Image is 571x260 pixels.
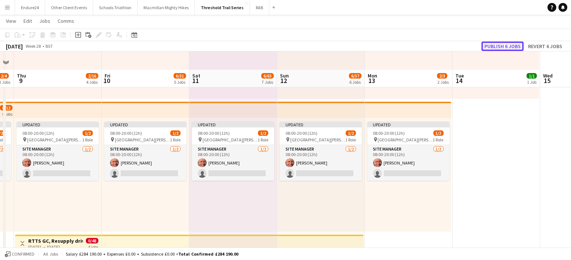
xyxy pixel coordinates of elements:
[261,73,274,79] span: 6/63
[258,137,268,142] span: 1 Role
[88,243,98,250] div: 4 jobs
[16,76,26,85] span: 9
[17,122,99,181] app-job-card: Updated08:00-20:00 (12h)1/2 [GEOGRAPHIC_DATA][PERSON_NAME], [GEOGRAPHIC_DATA]1 RoleSite Manager1/...
[345,137,356,142] span: 1 Role
[198,130,230,136] span: 08:00-20:00 (12h)
[280,145,362,181] app-card-role: Site Manager1/208:00-20:00 (12h)[PERSON_NAME]
[192,122,274,181] app-job-card: Updated08:00-20:00 (12h)1/2 [GEOGRAPHIC_DATA][PERSON_NAME], [GEOGRAPHIC_DATA]1 RoleSite Manager1/...
[542,76,553,85] span: 15
[280,122,362,181] app-job-card: Updated08:00-20:00 (12h)1/2 [GEOGRAPHIC_DATA][PERSON_NAME], [GEOGRAPHIC_DATA]1 RoleSite Manager1/...
[367,76,377,85] span: 13
[195,0,250,15] button: Threshold Trail Series
[3,16,19,26] a: View
[290,137,345,142] span: [GEOGRAPHIC_DATA][PERSON_NAME], [GEOGRAPHIC_DATA]
[86,238,98,243] span: 0/48
[22,130,54,136] span: 08:00-20:00 (12h)
[28,244,83,250] div: [DATE] → [DATE]
[378,137,433,142] span: [GEOGRAPHIC_DATA][PERSON_NAME], [GEOGRAPHIC_DATA]
[368,72,377,79] span: Mon
[24,43,43,49] span: Week 28
[21,16,35,26] a: Edit
[527,79,537,85] div: 1 Job
[86,73,98,79] span: 2/16
[2,111,12,117] div: 6 jobs
[437,79,449,85] div: 2 Jobs
[104,122,186,127] div: Updated
[86,79,98,85] div: 4 Jobs
[437,73,447,79] span: 2/3
[192,122,274,127] div: Updated
[192,145,274,181] app-card-role: Site Manager1/208:00-20:00 (12h)[PERSON_NAME]
[280,72,289,79] span: Sun
[170,130,181,136] span: 1/2
[15,0,45,15] button: Endure24
[17,122,99,127] div: Updated
[367,122,450,127] div: Updated
[93,0,138,15] button: Schools Triathlon
[192,72,200,79] span: Sat
[6,43,23,50] div: [DATE]
[349,79,361,85] div: 6 Jobs
[23,18,32,24] span: Edit
[82,137,93,142] span: 1 Role
[138,0,195,15] button: Macmillan Mighty Hikes
[170,137,181,142] span: 1 Role
[191,76,200,85] span: 11
[367,145,450,181] app-card-role: Site Manager1/208:00-20:00 (12h)[PERSON_NAME]
[42,251,59,257] span: All jobs
[455,72,464,79] span: Tue
[105,72,110,79] span: Fri
[104,122,186,181] app-job-card: Updated08:00-20:00 (12h)1/2 [GEOGRAPHIC_DATA][PERSON_NAME], [GEOGRAPHIC_DATA]1 RoleSite Manager1/...
[6,18,16,24] span: View
[543,72,553,79] span: Wed
[45,0,93,15] button: Other Client Events
[58,18,74,24] span: Comms
[66,251,238,257] div: Salary £284 190.00 + Expenses £0.00 + Subsistence £0.00 =
[178,251,238,257] span: Total Confirmed £284 190.00
[525,41,565,51] button: Revert 6 jobs
[279,76,289,85] span: 12
[17,72,26,79] span: Thu
[280,122,362,127] div: Updated
[174,73,186,79] span: 6/31
[12,252,34,257] span: Confirmed
[262,79,273,85] div: 7 Jobs
[39,18,50,24] span: Jobs
[346,130,356,136] span: 1/2
[527,73,537,79] span: 1/1
[349,73,361,79] span: 6/57
[4,250,36,258] button: Confirmed
[27,137,82,142] span: [GEOGRAPHIC_DATA][PERSON_NAME], [GEOGRAPHIC_DATA]
[17,145,99,181] app-card-role: Site Manager1/208:00-20:00 (12h)[PERSON_NAME]
[433,130,444,136] span: 1/2
[103,76,110,85] span: 10
[104,145,186,181] app-card-role: Site Manager1/208:00-20:00 (12h)[PERSON_NAME]
[174,79,186,85] div: 5 Jobs
[36,16,53,26] a: Jobs
[250,0,269,15] button: RAB
[115,137,170,142] span: [GEOGRAPHIC_DATA][PERSON_NAME], [GEOGRAPHIC_DATA]
[367,122,450,181] app-job-card: Updated08:00-20:00 (12h)1/2 [GEOGRAPHIC_DATA][PERSON_NAME], [GEOGRAPHIC_DATA]1 RoleSite Manager1/...
[433,137,444,142] span: 1 Role
[203,137,258,142] span: [GEOGRAPHIC_DATA][PERSON_NAME], [GEOGRAPHIC_DATA]
[285,130,317,136] span: 08:00-20:00 (12h)
[83,130,93,136] span: 1/2
[454,76,464,85] span: 14
[373,130,405,136] span: 08:00-20:00 (12h)
[481,41,524,51] button: Publish 6 jobs
[28,238,83,244] h3: RTTS GC, Resupply drivers & Route Crew (4 days)
[258,130,268,136] span: 1/2
[110,130,142,136] span: 08:00-20:00 (12h)
[46,43,53,49] div: BST
[55,16,77,26] a: Comms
